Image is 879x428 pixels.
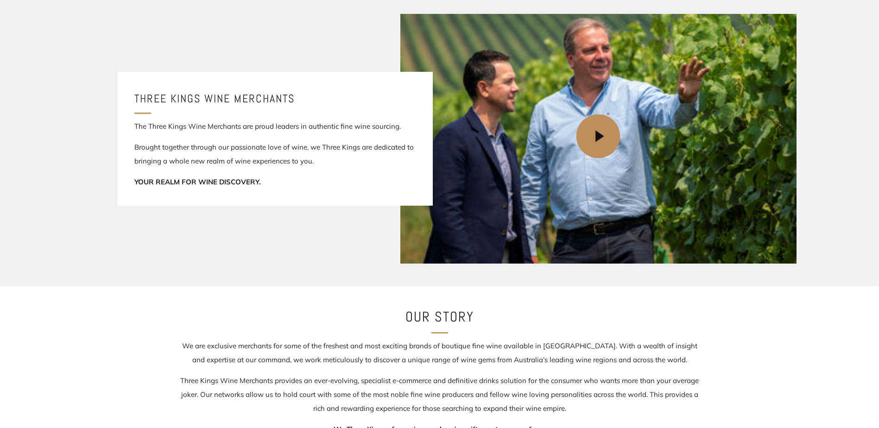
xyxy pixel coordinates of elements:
img: Australian Wines Shop Online [400,14,797,264]
strong: YOUR REALM FOR WINE DISCOVERY. [134,177,261,186]
p: We are exclusive merchants for some of the freshest and most exciting brands of boutique fine win... [176,339,704,367]
h3: Three Kings Wine Merchants [134,88,416,108]
p: Brought together through our passionate love of wine, we Three Kings are dedicated to bringing a ... [134,140,416,168]
h2: Our Story [287,306,593,328]
p: The Three Kings Wine Merchants are proud leaders in authentic fine wine sourcing. [134,120,416,133]
p: Three Kings Wine Merchants provides an ever-evolving, specialist e-commerce and definitive drinks... [176,374,704,415]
